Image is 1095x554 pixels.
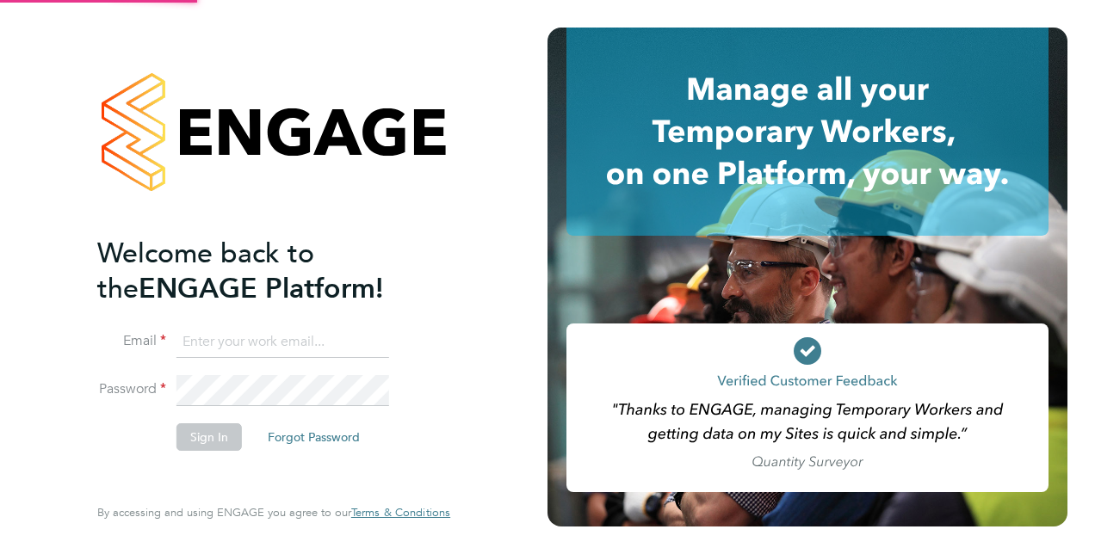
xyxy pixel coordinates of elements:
[176,327,389,358] input: Enter your work email...
[176,423,242,451] button: Sign In
[351,506,450,520] a: Terms & Conditions
[254,423,374,451] button: Forgot Password
[97,505,450,520] span: By accessing and using ENGAGE you agree to our
[97,236,433,306] h2: ENGAGE Platform!
[351,505,450,520] span: Terms & Conditions
[97,380,166,398] label: Password
[97,332,166,350] label: Email
[97,237,314,305] span: Welcome back to the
